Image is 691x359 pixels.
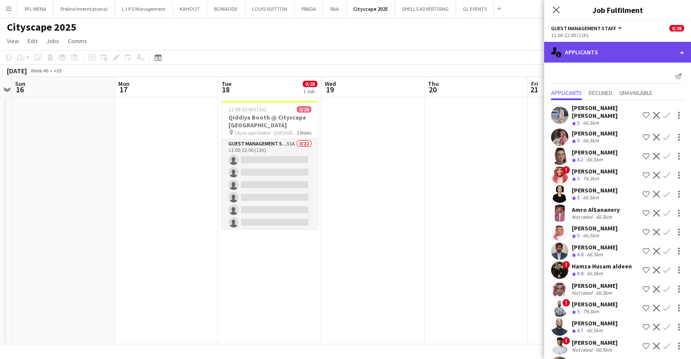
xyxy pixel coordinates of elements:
[220,85,231,94] span: 18
[46,37,59,45] span: Jobs
[572,104,639,120] div: [PERSON_NAME] [PERSON_NAME]
[297,129,311,136] span: 3 Roles
[295,0,323,17] button: PRADA
[572,300,618,308] div: [PERSON_NAME]
[323,85,336,94] span: 19
[572,148,618,156] div: [PERSON_NAME]
[594,290,614,296] div: 66.5km
[572,346,594,353] div: Not rated
[303,88,317,94] div: 1 Job
[3,35,22,47] a: View
[64,35,91,47] a: Comms
[669,25,684,31] span: 0/28
[323,0,346,17] button: RAA
[551,32,684,38] div: 11:00-22:00 (11h)
[572,129,618,137] div: [PERSON_NAME]
[7,37,19,45] span: View
[572,224,618,232] div: [PERSON_NAME]
[43,35,63,47] a: Jobs
[222,101,318,229] app-job-card: 11:00-22:00 (11h)0/28Qiddiya Booth @ Cityscape [GEOGRAPHIC_DATA] Cityscape Global - [GEOGRAPHIC_D...
[68,37,87,45] span: Comms
[456,0,494,17] button: GL EVENTS
[562,299,570,307] span: !
[222,80,231,88] span: Tue
[14,85,25,94] span: 16
[585,327,605,334] div: 66.5km
[117,85,130,94] span: 17
[562,166,570,174] span: !
[572,282,618,290] div: [PERSON_NAME]
[544,4,691,16] h3: Job Fulfilment
[29,67,50,74] span: Week 46
[577,327,583,334] span: 4.7
[173,0,207,17] button: KAHOOT
[572,290,594,296] div: Not rated
[228,106,266,113] span: 11:00-22:00 (11h)
[562,337,570,345] span: !
[619,90,653,96] span: Unavailable
[551,90,582,96] span: Applicants
[7,66,27,75] div: [DATE]
[572,186,618,194] div: [PERSON_NAME]
[585,156,605,164] div: 66.5km
[581,120,601,127] div: 66.5km
[325,80,336,88] span: Wed
[577,175,580,182] span: 5
[577,194,580,201] span: 5
[207,0,245,17] button: BONAFIDE
[577,232,580,239] span: 5
[7,21,76,34] h1: Cityscape 2025
[581,137,601,145] div: 66.5km
[572,339,618,346] div: [PERSON_NAME]
[585,251,605,258] div: 66.5km
[303,81,317,87] span: 0/28
[577,270,583,277] span: 4.8
[427,85,439,94] span: 20
[585,270,605,277] div: 66.5km
[428,80,439,88] span: Thu
[572,206,620,214] div: Amro AlSananery
[581,232,601,239] div: 66.5km
[572,167,618,175] div: [PERSON_NAME]
[234,129,297,136] span: Cityscape Global - [GEOGRAPHIC_DATA]
[18,0,54,17] button: PFL MENA
[118,80,130,88] span: Mon
[594,214,614,220] div: 66.5km
[572,243,618,251] div: [PERSON_NAME]
[15,80,25,88] span: Sun
[54,0,115,17] button: Proline Interntational
[297,106,311,113] span: 0/28
[222,113,318,129] h3: Qiddiya Booth @ Cityscape [GEOGRAPHIC_DATA]
[581,194,601,202] div: 66.5km
[577,120,580,126] span: 5
[594,346,614,353] div: 66.5km
[577,156,583,163] span: 4.2
[577,251,583,258] span: 4.8
[115,0,173,17] button: L.I.P.S Management
[530,85,538,94] span: 21
[531,80,538,88] span: Fri
[245,0,295,17] button: LOUIS VUITTON
[395,0,456,17] button: SHELLS ADVERTISING
[346,0,395,17] button: Cityscape 2025
[28,37,38,45] span: Edit
[577,308,580,315] span: 5
[544,42,691,63] div: Applicants
[572,319,618,327] div: [PERSON_NAME]
[551,25,616,31] span: Guest Management Staff
[572,262,632,270] div: Hamza Husam aldeen
[24,35,41,47] a: Edit
[581,308,601,315] div: 79.3km
[572,214,594,220] div: Not rated
[54,67,62,74] div: +03
[577,137,580,144] span: 5
[589,90,612,96] span: Declined
[562,261,570,269] span: !
[551,25,623,31] button: Guest Management Staff
[581,175,601,183] div: 74.3km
